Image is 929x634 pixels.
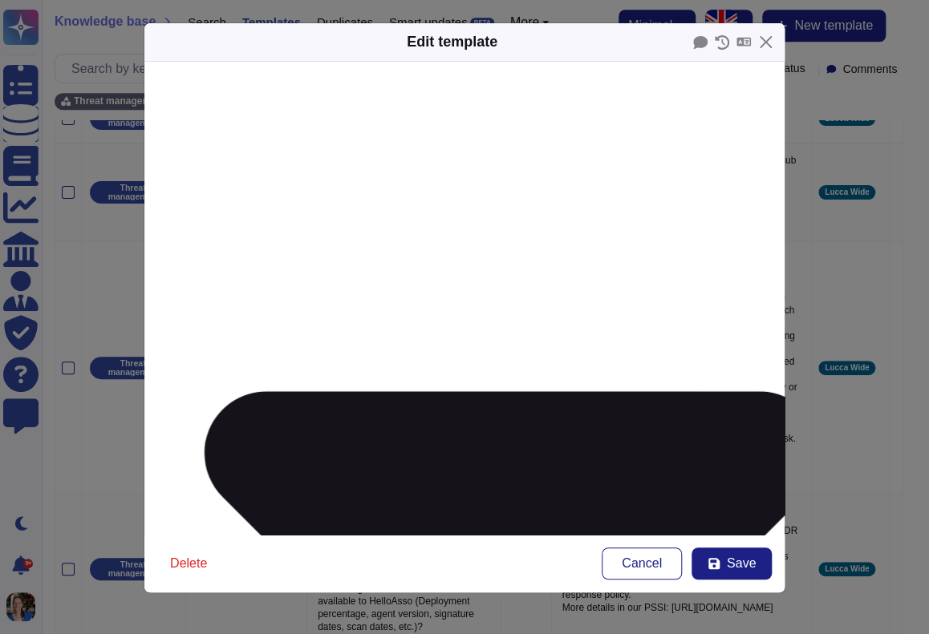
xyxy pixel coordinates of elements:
button: Delete [157,547,220,579]
button: Close [753,30,778,55]
span: Delete [170,557,207,570]
span: Cancel [622,557,662,570]
button: Save [692,547,772,579]
span: Save [727,557,756,570]
button: Cancel [602,547,682,579]
div: Edit template [407,31,497,53]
